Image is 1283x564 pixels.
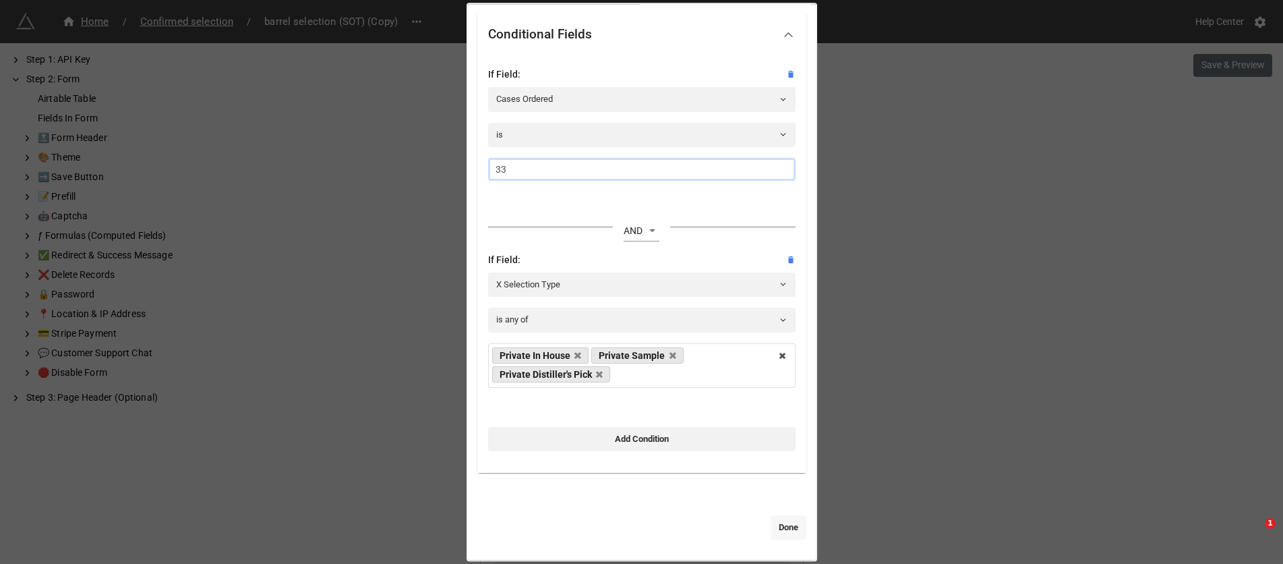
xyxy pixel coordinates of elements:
[488,67,796,82] div: If Field:
[488,427,796,451] a: Add Condition
[488,123,796,147] a: is
[1237,518,1270,551] iframe: Intercom live chat
[488,273,796,297] a: X Selection Type
[477,56,806,473] div: Conditional Fields
[1265,518,1276,529] span: 1
[488,28,592,41] div: Conditional Fields
[492,366,611,383] a: Private Distiller's Pick
[477,13,806,56] div: Conditional Fields
[488,87,796,111] a: Cases Ordered
[492,347,589,364] a: Private In House
[591,347,684,364] a: Private Sample
[771,515,806,540] a: Done
[488,252,796,267] div: If Field:
[488,308,796,332] a: is any of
